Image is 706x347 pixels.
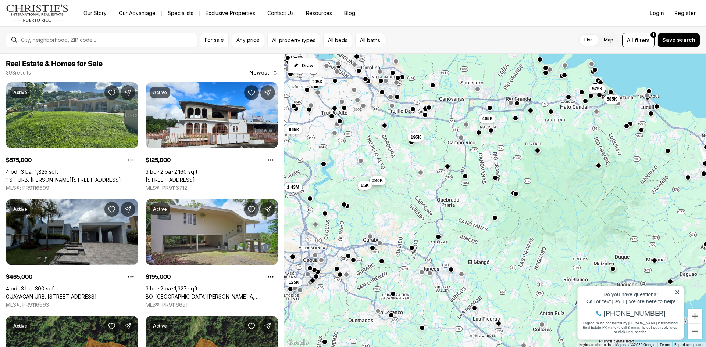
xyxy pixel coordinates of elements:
span: filters [635,36,650,44]
button: Share Property [260,85,275,100]
span: Save search [662,37,695,43]
button: Save Property: 28 TURABO GARDENS [244,85,259,100]
button: Start drawing [288,58,318,73]
span: 465K [482,116,493,122]
a: Our Advantage [113,8,161,18]
button: 575K [589,84,606,93]
button: 465K [479,114,496,123]
a: Blog [338,8,361,18]
button: Register [670,6,700,21]
span: 65K [361,182,369,188]
span: 575K [592,86,603,92]
span: 240K [372,178,383,184]
button: 1.43M [284,183,302,192]
p: Active [13,323,27,329]
p: Active [13,90,27,95]
button: Share Property [121,202,135,217]
button: Save Property: BO. SANTA CRUZ LOTE A [244,202,259,217]
button: 65K [358,181,372,190]
button: 965K [286,125,303,134]
button: Save Property: 1 ST URB. LINDA MAR II #19 [104,85,119,100]
a: Report a map error [674,343,704,347]
button: 295K [309,77,326,86]
button: Any price [232,33,264,47]
div: Do you have questions? [8,17,106,22]
label: List [578,33,598,47]
span: I agree to be contacted by [PERSON_NAME] International Real Estate PR via text, call & email. To ... [9,45,105,59]
span: [PHONE_NUMBER] [30,35,92,42]
button: Newest [245,65,282,80]
span: 965K [289,127,300,133]
button: Save search [657,33,700,47]
button: 585K [604,95,620,104]
button: Save Property: Carr 181 BO MASA KM 13 HM 2 #Lote 3 [104,319,119,333]
button: Property options [263,270,278,284]
button: Save Property: CARR 181 BO MASAS KM 13 HM2 #LOTE 4 [244,319,259,333]
p: Active [153,90,167,95]
span: 585K [607,96,617,102]
span: 295K [312,79,323,85]
button: All property types [267,33,320,47]
a: BO. SANTA CRUZ LOTE A, CAROLINA PR, 00985 [146,293,278,300]
p: Active [13,206,27,212]
a: Resources [300,8,338,18]
a: Specialists [162,8,199,18]
div: Call or text [DATE], we are here to help! [8,24,106,29]
button: Share Property [260,202,275,217]
button: Property options [124,153,138,167]
a: Exclusive Properties [200,8,261,18]
button: 240K [370,176,386,185]
p: Active [153,323,167,329]
span: Map data ©2025 Google [615,343,655,347]
a: Terms (opens in new tab) [660,343,670,347]
button: Share Property [121,319,135,333]
button: Zoom in [688,309,702,323]
button: Property options [263,153,278,167]
button: Contact Us [261,8,300,18]
button: Zoom out [688,324,702,339]
button: All baths [355,33,385,47]
span: 1.43M [287,184,299,190]
a: Our Story [78,8,113,18]
button: All beds [323,33,352,47]
a: 28 TURABO GARDENS, CAGUAS PR, 00725 [146,177,195,183]
span: 1 [653,32,654,38]
a: 1 ST URB. LINDA MAR II #19, RIO GRANDE PR, 00745 [6,177,121,183]
span: Real Estate & Homes for Sale [6,60,103,68]
button: Share Property [260,319,275,333]
span: For sale [205,37,224,43]
button: Share Property [121,85,135,100]
img: logo [6,4,69,22]
p: Active [153,206,167,212]
button: 195K [408,133,424,142]
button: Allfilters1 [622,33,655,47]
span: All [627,36,633,44]
a: GUAYACAN URB. VISTAS DE RIO GRANDE 2 #464, RIO GRANDE PR, 00745 [6,293,97,300]
span: Any price [236,37,260,43]
span: Newest [249,70,269,76]
button: For sale [200,33,229,47]
button: 125K [286,278,302,287]
span: 125K [289,279,299,285]
span: Register [674,10,696,16]
p: 393 results [6,70,31,76]
span: Login [650,10,664,16]
label: Map [598,33,619,47]
button: Property options [124,270,138,284]
button: Save Property: GUAYACAN URB. VISTAS DE RIO GRANDE 2 #464 [104,202,119,217]
button: Login [645,6,668,21]
span: 195K [411,134,421,140]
